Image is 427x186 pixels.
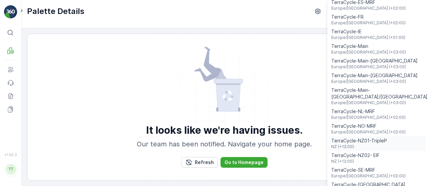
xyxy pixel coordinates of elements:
button: TT [4,158,17,181]
span: TerraCycle-NZ01-TripleP [331,137,387,144]
span: v 1.50.2 [4,153,17,157]
span: TerraCycle-NO-MRF [331,123,406,129]
span: Europe/[GEOGRAPHIC_DATA] (+03:00) [331,79,418,84]
span: TerraCycle-SE-MRF [331,167,406,173]
span: TerraCycle-FR [331,14,406,20]
span: Europe/[GEOGRAPHIC_DATA] (+02:00) [331,115,406,120]
p: Our team has been notified. Navigate your home page. [137,139,312,149]
div: TT [6,164,16,175]
span: Europe/[GEOGRAPHIC_DATA] (+02:00) [331,6,406,11]
span: NZ (+12:00) [331,144,387,149]
span: TerraCycle-NL-MRF [331,108,406,115]
span: Europe/[GEOGRAPHIC_DATA] (+02:00) [331,20,406,26]
p: Refresh [195,159,214,166]
p: Palette Details [27,6,84,17]
span: Europe/[GEOGRAPHIC_DATA] (+02:00) [331,129,406,135]
span: TerraCycle-NZ02- EIF [331,152,380,159]
p: It looks like we're having issues. [146,124,303,136]
button: Refresh [181,157,218,168]
p: Go to Homepage [225,159,264,166]
img: error [193,47,255,113]
span: Europe/[GEOGRAPHIC_DATA] (+01:00) [331,35,405,40]
span: Europe/[GEOGRAPHIC_DATA] (+03:00) [331,50,406,55]
img: logo [4,5,17,19]
span: TerraCycle-Main-[GEOGRAPHIC_DATA] [331,72,418,79]
span: NZ (+12:00) [331,159,380,164]
span: TerraCycle-Main [331,43,406,50]
span: TerraCycle-Main-[GEOGRAPHIC_DATA] [331,58,418,64]
button: Go to Homepage [221,157,268,168]
span: TerraCycle-IE [331,28,405,35]
span: Europe/[GEOGRAPHIC_DATA] (+03:00) [331,64,418,70]
span: Europe/[GEOGRAPHIC_DATA] (+02:00) [331,173,406,179]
